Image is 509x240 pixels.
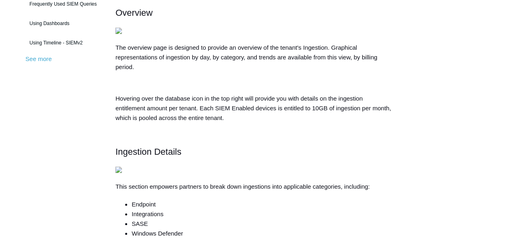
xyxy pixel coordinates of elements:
span: Ingestion Details [115,147,181,157]
img: 26763567709075 [115,166,122,173]
span: Windows Defender [132,230,183,237]
img: 26763576884371 [115,27,122,34]
span: Hovering over the database icon in the top right will provide you with details on the ingestion e... [115,95,391,121]
span: SASE [132,220,148,227]
span: Overview [115,8,153,18]
span: Integrations [132,211,163,217]
span: The overview page is designed to provide an overview of the tenant's Ingestion. Graphical represe... [115,44,377,70]
a: See more [26,55,52,62]
span: This section empowers partners to break down ingestions into applicable categories, including: [115,183,370,190]
span: Endpoint [132,201,155,208]
a: Using Timeline - SIEMv2 [26,35,103,51]
a: Using Dashboards [26,16,103,31]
